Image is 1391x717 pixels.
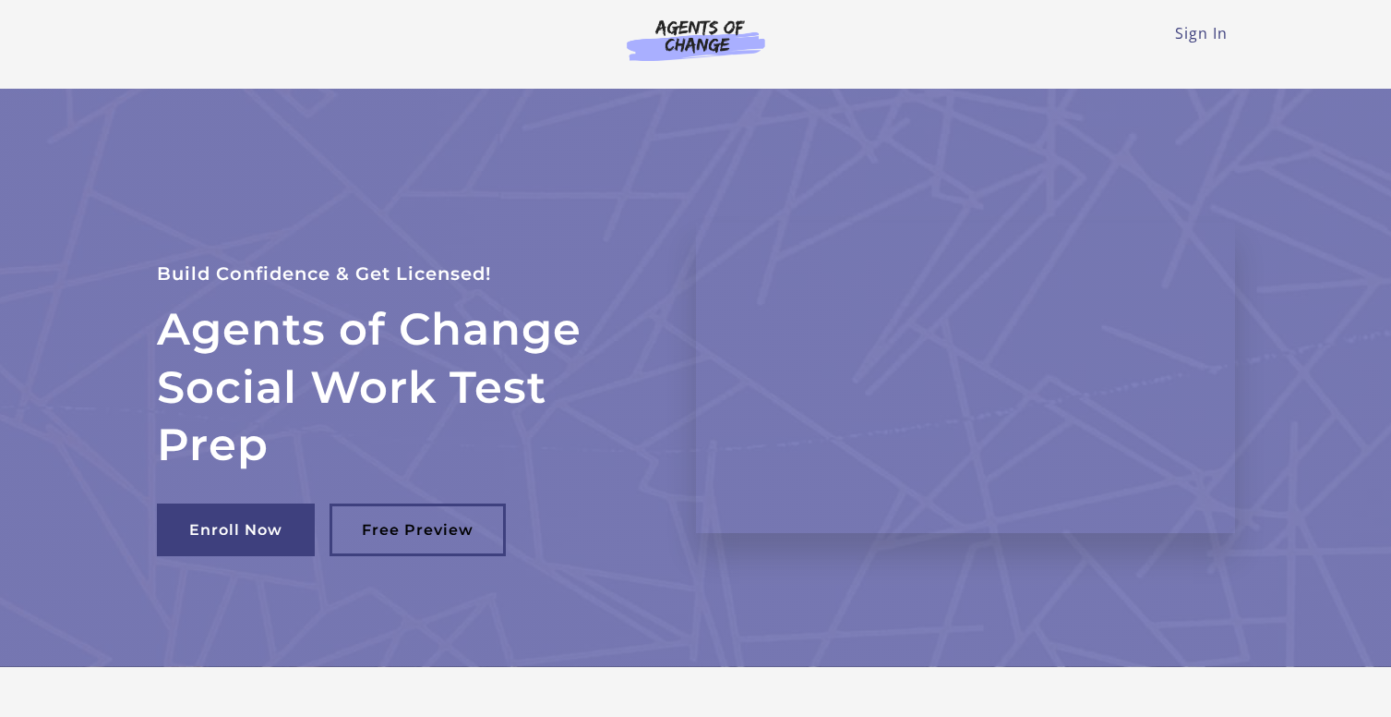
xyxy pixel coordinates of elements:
a: Free Preview [330,504,506,556]
img: Agents of Change Logo [607,18,785,61]
a: Sign In [1175,23,1228,43]
a: Enroll Now [157,504,315,556]
h2: Agents of Change Social Work Test Prep [157,300,652,473]
p: Build Confidence & Get Licensed! [157,259,652,289]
